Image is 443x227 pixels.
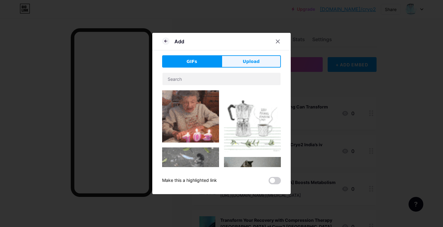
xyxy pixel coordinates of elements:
[186,58,197,65] span: GIFs
[224,157,281,200] img: Gihpy
[162,177,217,184] div: Make this a highlighted link
[162,90,219,143] img: Gihpy
[243,58,260,65] span: Upload
[174,38,184,45] div: Add
[162,147,219,185] img: Gihpy
[162,73,281,85] input: Search
[221,55,281,68] button: Upload
[224,90,281,152] img: Gihpy
[162,55,221,68] button: GIFs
